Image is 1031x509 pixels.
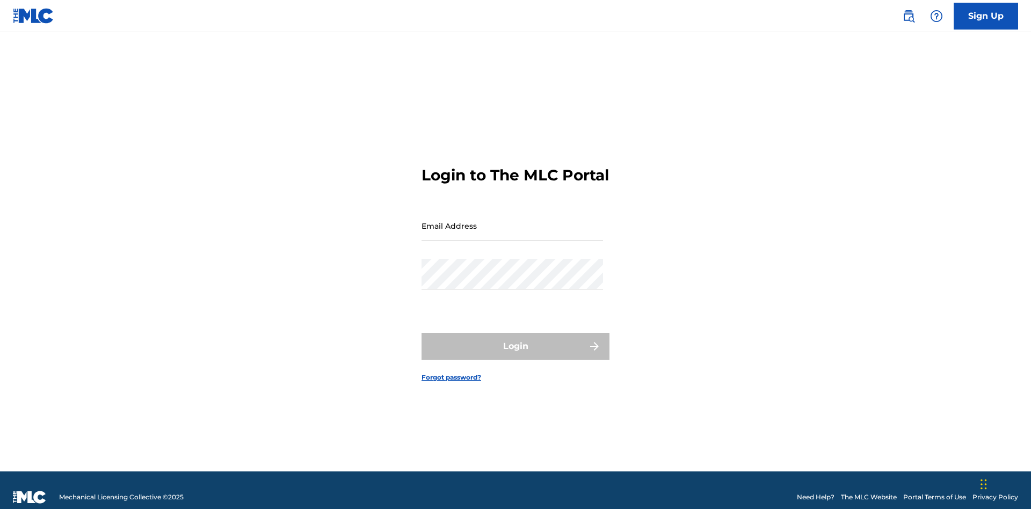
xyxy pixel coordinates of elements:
img: logo [13,491,46,504]
div: Drag [981,468,987,500]
img: help [930,10,943,23]
a: The MLC Website [841,492,897,502]
h3: Login to The MLC Portal [422,166,609,185]
a: Sign Up [954,3,1018,30]
a: Portal Terms of Use [903,492,966,502]
a: Need Help? [797,492,834,502]
a: Privacy Policy [972,492,1018,502]
span: Mechanical Licensing Collective © 2025 [59,492,184,502]
a: Public Search [898,5,919,27]
div: Help [926,5,947,27]
img: MLC Logo [13,8,54,24]
a: Forgot password? [422,373,481,382]
iframe: Chat Widget [977,457,1031,509]
img: search [902,10,915,23]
